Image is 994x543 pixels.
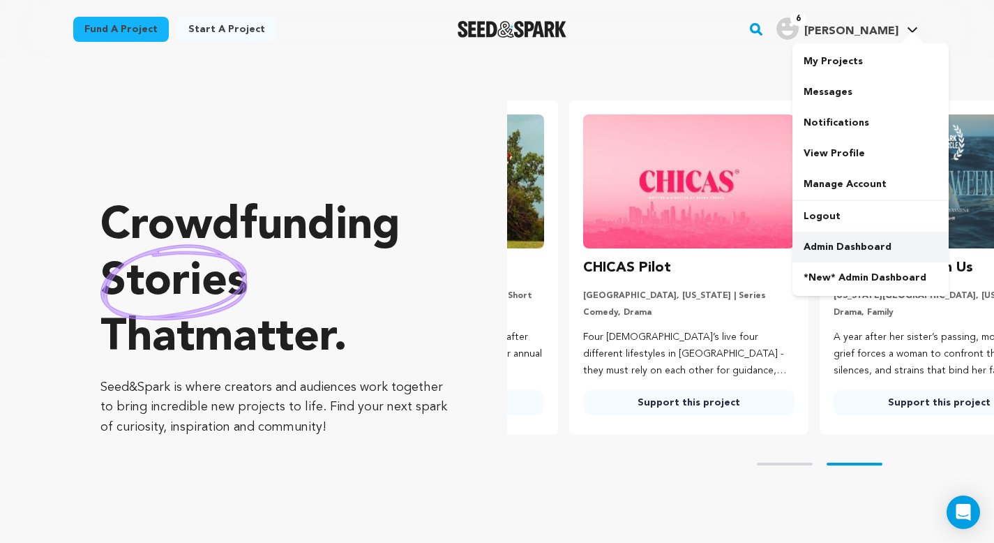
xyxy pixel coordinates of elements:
[195,316,333,361] span: matter
[947,496,980,529] div: Open Intercom Messenger
[792,232,949,262] a: Admin Dashboard
[792,262,949,293] a: *New* Admin Dashboard
[583,390,795,415] a: Support this project
[583,114,795,248] img: CHICAS Pilot image
[583,290,795,302] p: [GEOGRAPHIC_DATA], [US_STATE] | Series
[774,15,921,40] a: Mike M.'s Profile
[583,329,795,379] p: Four [DEMOGRAPHIC_DATA]’s live four different lifestyles in [GEOGRAPHIC_DATA] - they must rely on...
[792,77,949,107] a: Messages
[792,46,949,77] a: My Projects
[790,12,806,26] span: 6
[177,17,276,42] a: Start a project
[792,201,949,232] a: Logout
[774,15,921,44] span: Mike M.'s Profile
[583,257,671,279] h3: CHICAS Pilot
[73,17,169,42] a: Fund a project
[776,17,799,40] img: user.png
[100,199,451,366] p: Crowdfunding that .
[804,26,898,37] span: [PERSON_NAME]
[776,17,898,40] div: Mike M.'s Profile
[583,307,795,318] p: Comedy, Drama
[458,21,567,38] img: Seed&Spark Logo Dark Mode
[792,138,949,169] a: View Profile
[792,107,949,138] a: Notifications
[100,378,451,438] p: Seed&Spark is where creators and audiences work together to bring incredible new projects to life...
[458,21,567,38] a: Seed&Spark Homepage
[792,169,949,200] a: Manage Account
[100,244,248,320] img: hand sketched image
